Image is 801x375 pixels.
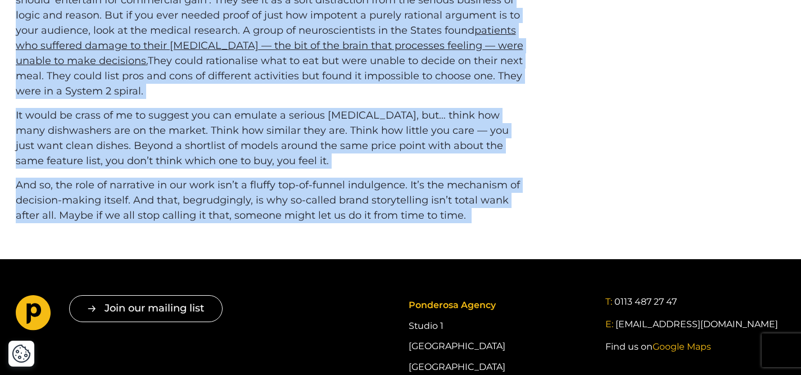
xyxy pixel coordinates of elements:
[12,344,31,363] img: Revisit consent button
[12,344,31,363] button: Cookie Settings
[605,296,612,307] span: T:
[69,295,223,322] button: Join our mailing list
[616,318,778,331] a: [EMAIL_ADDRESS][DOMAIN_NAME]
[653,341,711,352] span: Google Maps
[16,295,51,335] a: Go to homepage
[605,340,711,354] a: Find us onGoogle Maps
[16,179,520,222] span: And so, the role of narrative in our work isn’t a fluffy top-of-funnel indulgence. It’s the mecha...
[409,300,496,310] span: Ponderosa Agency
[16,109,509,167] span: It would be crass of me to suggest you can emulate a serious [MEDICAL_DATA], but… think how many ...
[605,319,613,329] span: E:
[614,295,677,309] a: 0113 487 27 47
[16,24,523,67] a: patients who suffered damage to their [MEDICAL_DATA] — the bit of the brain that processes feelin...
